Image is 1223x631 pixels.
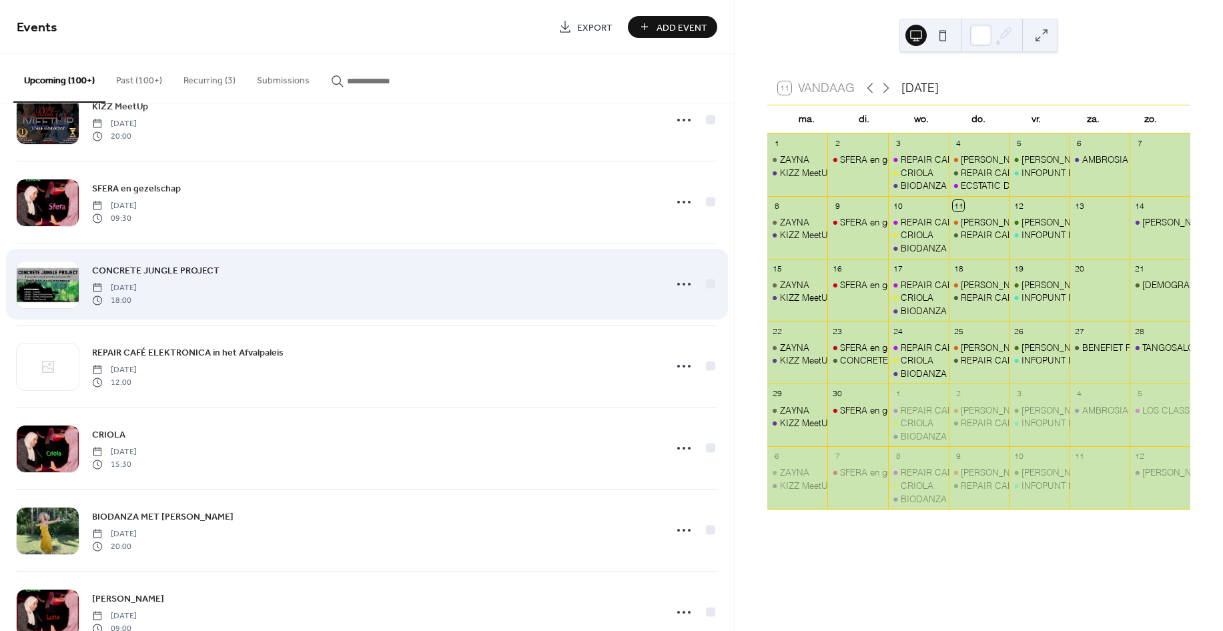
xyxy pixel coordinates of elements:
[888,368,949,380] div: BIODANZA MET LYAN
[771,200,783,211] div: 8
[92,376,137,388] span: 12:00
[13,54,105,103] button: Upcoming (100+)
[901,430,1040,442] div: BIODANZA MET [PERSON_NAME]
[1065,105,1122,133] div: za.
[1142,342,1201,354] div: TANGOSALON
[1013,137,1025,149] div: 5
[961,216,1032,228] div: [PERSON_NAME]
[901,216,1091,228] div: REPAIR CAFÉ ELEKTRONICA in het Afvalpaleis
[888,179,949,191] div: BIODANZA MET LYAN
[832,137,843,149] div: 2
[949,417,1009,429] div: REPAIR CAFÉ TEXTIEL in het Afvalpaleis
[888,466,949,478] div: REPAIR CAFÉ ELEKTRONICA in het Afvalpaleis
[548,16,623,38] a: Export
[961,417,1123,429] div: REPAIR CAFÉ TEXTIEL in het Afvalpaleis
[961,354,1123,366] div: REPAIR CAFÉ TEXTIEL in het Afvalpaleis
[1009,291,1070,303] div: INFOPUNT DUURZAAMHEID
[17,15,57,41] span: Events
[1009,480,1070,492] div: INFOPUNT DUURZAAMHEID
[92,540,137,552] span: 20:00
[949,229,1009,241] div: REPAIR CAFÉ TEXTIEL in het Afvalpaleis
[771,137,783,149] div: 1
[1009,466,1070,478] div: CLARA
[780,279,809,291] div: ZAYNA
[832,451,843,462] div: 7
[767,417,828,429] div: KIZZ MeetUp
[1013,451,1025,462] div: 10
[840,466,927,478] div: SFERA en gezelschap
[1070,153,1130,165] div: AMBROSIA ECSTATIC RAVE & CACAO CEREMONY
[961,480,1123,492] div: REPAIR CAFÉ TEXTIEL in het Afvalpaleis
[1009,229,1070,241] div: INFOPUNT DUURZAAMHEID
[173,54,246,101] button: Recurring (3)
[780,404,809,416] div: ZAYNA
[92,428,125,442] span: CRIOLA
[1009,216,1070,228] div: CLARA
[1122,105,1180,133] div: zo.
[1022,417,1140,429] div: INFOPUNT DUURZAAMHEID
[767,229,828,241] div: KIZZ MeetUp
[92,264,220,278] span: CONCRETE JUNGLE PROJECT
[888,153,949,165] div: REPAIR CAFÉ ELEKTRONICA in het Afvalpaleis
[771,388,783,400] div: 29
[888,242,949,254] div: BIODANZA MET LYAN
[835,105,893,133] div: di.
[949,291,1009,303] div: REPAIR CAFÉ TEXTIEL in het Afvalpaleis
[92,282,137,294] span: [DATE]
[767,153,828,165] div: ZAYNA
[840,404,927,416] div: SFERA en gezelschap
[893,451,904,462] div: 8
[949,179,1009,191] div: ECSTATIC DANCE AMSTERDAM
[92,591,164,606] a: [PERSON_NAME]
[1013,200,1025,211] div: 12
[780,216,809,228] div: ZAYNA
[961,229,1123,241] div: REPAIR CAFÉ TEXTIEL in het Afvalpaleis
[888,404,949,416] div: REPAIR CAFÉ ELEKTRONICA in het Afvalpaleis
[893,200,904,211] div: 10
[92,200,137,212] span: [DATE]
[888,430,949,442] div: BIODANZA MET LYAN
[949,216,1009,228] div: LUNA
[1134,451,1146,462] div: 12
[827,404,888,416] div: SFERA en gezelschap
[92,528,137,540] span: [DATE]
[92,118,137,130] span: [DATE]
[949,153,1009,165] div: LUNA
[827,279,888,291] div: SFERA en gezelschap
[832,263,843,274] div: 16
[961,342,1032,354] div: [PERSON_NAME]
[1134,388,1146,400] div: 5
[92,509,234,524] a: BIODANZA MET [PERSON_NAME]
[780,417,833,429] div: KIZZ MeetUp
[92,610,137,622] span: [DATE]
[893,388,904,400] div: 1
[827,216,888,228] div: SFERA en gezelschap
[1022,216,1092,228] div: [PERSON_NAME]
[953,326,964,337] div: 25
[888,480,949,492] div: CRIOLA
[105,54,173,101] button: Past (100+)
[1130,342,1190,354] div: TANGOSALON
[953,263,964,274] div: 18
[767,291,828,303] div: KIZZ MeetUp
[1074,137,1085,149] div: 6
[780,167,833,179] div: KIZZ MeetUp
[1009,153,1070,165] div: CLARA
[893,326,904,337] div: 24
[92,182,181,196] span: SFERA en gezelschap
[767,167,828,179] div: KIZZ MeetUp
[949,466,1009,478] div: LUNA
[901,279,1091,291] div: REPAIR CAFÉ ELEKTRONICA in het Afvalpaleis
[901,153,1091,165] div: REPAIR CAFÉ ELEKTRONICA in het Afvalpaleis
[953,451,964,462] div: 9
[92,294,137,306] span: 18:00
[901,242,1040,254] div: BIODANZA MET [PERSON_NAME]
[1009,354,1070,366] div: INFOPUNT DUURZAAMHEID
[92,181,181,196] a: SFERA en gezelschap
[901,493,1040,505] div: BIODANZA MET [PERSON_NAME]
[771,451,783,462] div: 6
[827,153,888,165] div: SFERA en gezelschap
[1022,167,1140,179] div: INFOPUNT DUURZAAMHEID
[893,137,904,149] div: 3
[628,16,717,38] a: Add Event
